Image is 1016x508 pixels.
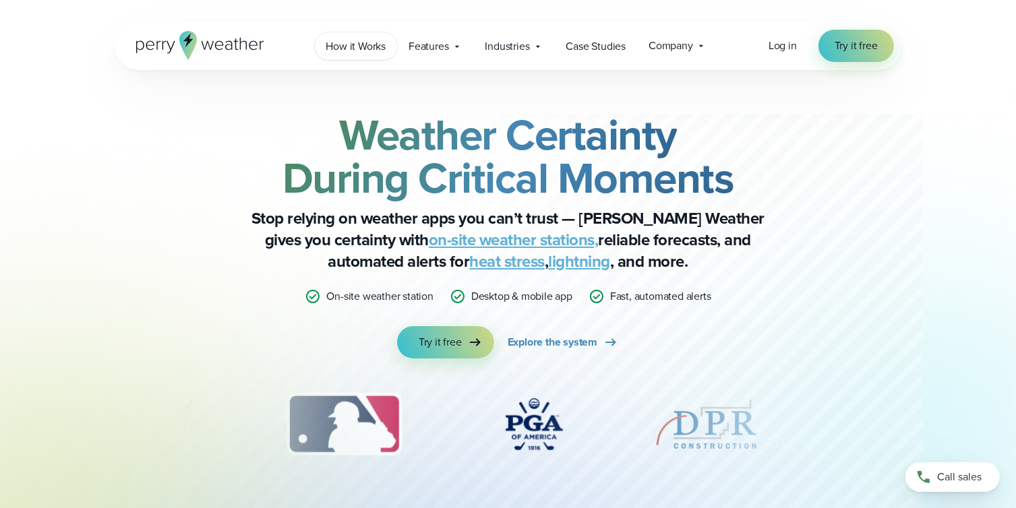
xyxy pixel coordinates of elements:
div: slideshow [182,391,835,465]
div: 2 of 12 [114,391,208,458]
span: Explore the system [508,334,597,350]
a: Call sales [905,462,1000,492]
p: Fast, automated alerts [610,288,711,305]
img: PGA.svg [480,391,588,458]
span: Try it free [419,334,462,350]
a: Case Studies [555,32,638,60]
a: heat stress [470,249,545,274]
a: Log in [769,38,797,54]
div: 3 of 12 [273,391,415,458]
span: Log in [769,38,797,53]
img: DPR-Construction.svg [653,391,760,458]
span: Company [649,38,693,54]
a: on-site weather stations, [429,228,599,252]
a: How it Works [315,32,398,60]
span: Industries [485,38,530,55]
strong: Weather Certainty During Critical Moments [282,103,734,210]
span: Case Studies [566,38,626,55]
a: Try it free [818,30,894,62]
a: lightning [549,249,611,274]
span: Features [409,38,448,55]
p: On-site weather station [326,288,433,305]
span: Call sales [937,469,982,485]
p: Desktop & mobile app [471,288,572,305]
img: MLB.svg [273,391,415,458]
a: Explore the system [508,326,619,358]
p: Stop relying on weather apps you can’t trust — [PERSON_NAME] Weather gives you certainty with rel... [239,208,778,272]
img: University-of-Georgia.svg [825,391,908,458]
div: 5 of 12 [653,391,760,458]
div: 6 of 12 [825,391,908,458]
div: 4 of 12 [480,391,588,458]
img: NASA.svg [114,391,208,458]
a: Try it free [397,326,494,358]
span: Try it free [835,38,878,54]
span: How it Works [326,38,386,55]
